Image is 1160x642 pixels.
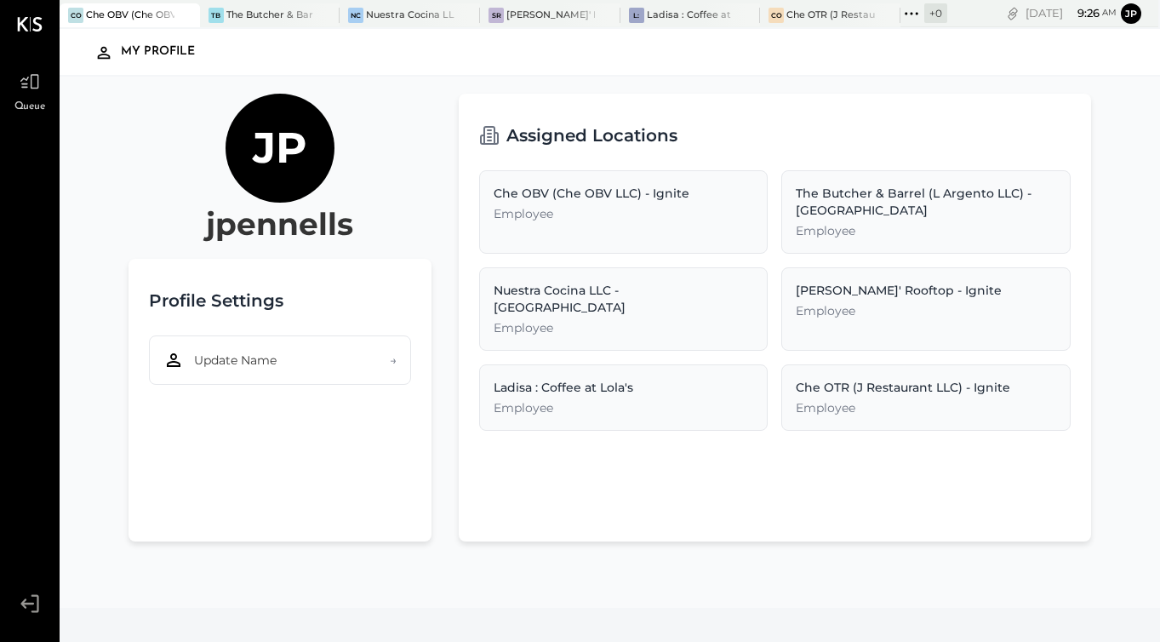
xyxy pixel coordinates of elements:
[390,352,397,369] span: →
[1121,3,1141,24] button: jp
[506,114,677,157] h2: Assigned Locations
[149,279,283,322] h2: Profile Settings
[796,222,1056,239] div: Employee
[494,379,754,396] div: Ladisa : Coffee at Lola's
[209,8,224,23] div: TB
[494,399,754,416] div: Employee
[226,9,315,22] div: The Butcher & Barrel (L Argento LLC) - [GEOGRAPHIC_DATA]
[348,8,363,23] div: NC
[68,8,83,23] div: CO
[489,8,504,23] div: SR
[506,9,595,22] div: [PERSON_NAME]' Rooftop - Ignite
[494,205,754,222] div: Employee
[1026,5,1117,21] div: [DATE]
[121,38,212,66] div: My Profile
[194,352,277,369] span: Update Name
[366,9,454,22] div: Nuestra Cocina LLC - [GEOGRAPHIC_DATA]
[1004,4,1021,22] div: copy link
[14,100,46,115] span: Queue
[253,122,307,175] h1: jp
[206,203,353,245] h2: jpennells
[1066,5,1100,21] span: 9 : 26
[629,8,644,23] div: L:
[494,185,754,202] div: Che OBV (Che OBV LLC) - Ignite
[786,9,875,22] div: Che OTR (J Restaurant LLC) - Ignite
[86,9,174,22] div: Che OBV (Che OBV LLC) - Ignite
[924,3,947,23] div: + 0
[796,282,1056,299] div: [PERSON_NAME]' Rooftop - Ignite
[149,335,411,385] button: Update Name→
[796,379,1056,396] div: Che OTR (J Restaurant LLC) - Ignite
[769,8,784,23] div: CO
[1,66,59,115] a: Queue
[796,302,1056,319] div: Employee
[647,9,735,22] div: Ladisa : Coffee at Lola's
[494,282,754,316] div: Nuestra Cocina LLC - [GEOGRAPHIC_DATA]
[494,319,754,336] div: Employee
[796,399,1056,416] div: Employee
[1102,7,1117,19] span: am
[796,185,1056,219] div: The Butcher & Barrel (L Argento LLC) - [GEOGRAPHIC_DATA]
